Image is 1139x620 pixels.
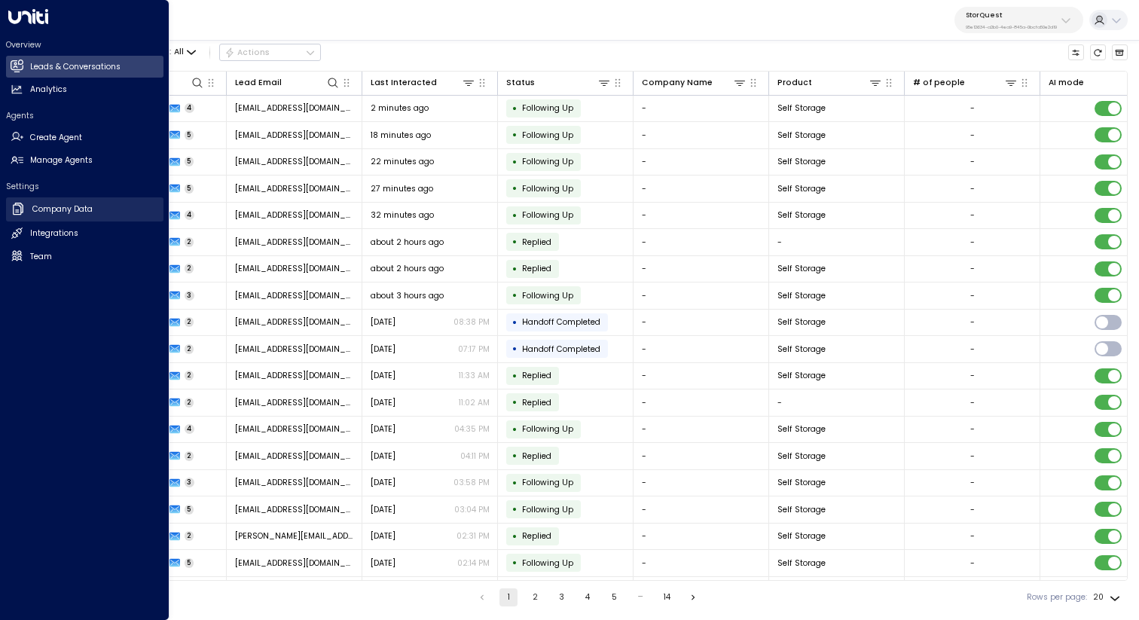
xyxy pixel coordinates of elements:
[185,103,195,113] span: 4
[777,557,826,569] span: Self Storage
[970,263,975,274] div: -
[6,246,163,267] a: Team
[634,310,769,336] td: -
[684,588,702,606] button: Go to next page
[235,209,354,221] span: colettey52@gmail.com
[6,197,163,221] a: Company Data
[235,102,354,114] span: ft377358@gmail.com
[634,229,769,255] td: -
[769,229,905,255] td: -
[970,130,975,141] div: -
[371,156,434,167] span: 22 minutes ago
[970,450,975,462] div: -
[1068,44,1085,61] button: Customize
[634,577,769,603] td: -
[371,130,431,141] span: 18 minutes ago
[371,102,429,114] span: 2 minutes ago
[499,588,518,606] button: page 1
[371,557,395,569] span: Yesterday
[472,588,703,606] nav: pagination navigation
[459,370,490,381] p: 11:33 AM
[235,290,354,301] span: ticamorenita1@gmail.com
[1090,44,1107,61] span: Refresh
[458,344,490,355] p: 07:17 PM
[512,206,518,225] div: •
[522,477,573,488] span: Following Up
[185,398,194,408] span: 2
[634,336,769,362] td: -
[512,286,518,305] div: •
[235,450,354,462] span: lsolorio141@gmail.com
[235,237,354,248] span: no-reply-facilities@sparefoot.com
[954,7,1083,33] button: StorQuest95e12634-a2b0-4ea9-845a-0bcfa50e2d19
[453,316,490,328] p: 08:38 PM
[235,423,354,435] span: peggyjkuo@yahoo.com
[185,478,195,487] span: 3
[454,504,490,515] p: 03:04 PM
[235,397,354,408] span: bugoinimthe2@gmail.com
[777,183,826,194] span: Self Storage
[777,344,826,355] span: Self Storage
[30,154,93,166] h2: Manage Agents
[634,470,769,496] td: -
[634,122,769,148] td: -
[235,76,282,90] div: Lead Email
[634,389,769,416] td: -
[1093,588,1123,606] div: 20
[777,75,883,90] div: Product
[512,339,518,359] div: •
[6,110,163,121] h2: Agents
[30,228,78,240] h2: Integrations
[970,370,975,381] div: -
[1112,44,1128,61] button: Archived Leads
[970,530,975,542] div: -
[522,504,573,515] span: Following Up
[777,530,826,542] span: Self Storage
[970,423,975,435] div: -
[371,209,434,221] span: 32 minutes ago
[777,316,826,328] span: Self Storage
[506,76,535,90] div: Status
[522,237,551,248] span: Replied
[235,370,354,381] span: bugoinimthe2@gmail.com
[634,203,769,229] td: -
[185,210,195,220] span: 4
[371,237,444,248] span: about 2 hours ago
[454,423,490,435] p: 04:35 PM
[235,263,354,274] span: revillabryann@gmail.com
[371,423,395,435] span: Yesterday
[30,132,82,144] h2: Create Agent
[522,316,600,328] span: Handoff Completed
[512,527,518,546] div: •
[512,259,518,279] div: •
[185,344,194,354] span: 2
[185,184,194,194] span: 5
[371,530,395,542] span: Yesterday
[224,47,270,58] div: Actions
[512,366,518,386] div: •
[777,130,826,141] span: Self Storage
[512,499,518,519] div: •
[522,290,573,301] span: Following Up
[642,75,747,90] div: Company Name
[185,505,194,515] span: 5
[631,588,649,606] div: …
[30,61,121,73] h2: Leads & Conversations
[777,423,826,435] span: Self Storage
[6,79,163,101] a: Analytics
[512,420,518,439] div: •
[371,75,476,90] div: Last Interacted
[512,179,518,198] div: •
[371,450,395,462] span: Yesterday
[30,251,52,263] h2: Team
[552,588,570,606] button: Go to page 3
[512,232,518,252] div: •
[634,496,769,523] td: -
[777,504,826,515] span: Self Storage
[185,130,194,140] span: 5
[30,84,67,96] h2: Analytics
[1027,591,1087,603] label: Rows per page:
[658,588,676,606] button: Go to page 14
[777,450,826,462] span: Self Storage
[777,156,826,167] span: Self Storage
